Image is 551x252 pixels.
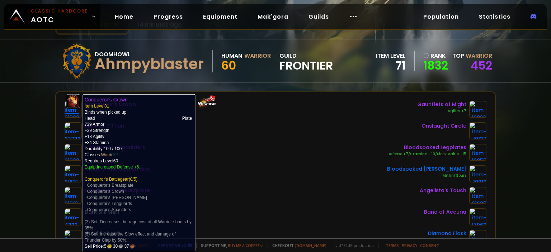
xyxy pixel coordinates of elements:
a: Population [418,9,465,24]
td: Head [85,115,114,122]
div: Onslaught Girdle [422,122,466,130]
span: AOTC [31,8,88,25]
div: rank [423,51,448,60]
td: Binds when picked up Durability 100 / 100 [85,96,193,158]
span: Item Level 81 [85,104,109,109]
span: v. d752d5 - production [331,243,374,248]
a: Mak'gora [252,9,294,24]
a: Guilds [303,9,335,24]
a: Increase the Slow effect and damage of Thunder Clap by 50%. [85,232,176,243]
a: Equipment [197,9,243,24]
img: item-19913 [469,165,486,182]
div: 71 [376,60,406,71]
div: Classes: [85,152,193,158]
a: 1832 [423,60,448,71]
span: +34 Stamina [85,140,109,145]
a: Classic HardcoreAOTC [4,4,100,29]
span: Warrior [466,52,492,60]
div: item level [376,51,406,60]
img: item-19855 [469,144,486,161]
a: Conqueror's Battlegear [85,177,129,182]
div: Gauntlets of Might [417,101,466,108]
div: Bloodsoaked [PERSON_NAME] [387,165,466,173]
td: Requires Level 60 [85,158,193,249]
div: Top [452,51,492,60]
div: Sell Price: [85,243,193,249]
a: Progress [148,9,189,24]
span: +18 Agility [85,134,104,139]
span: Frontier [279,60,333,71]
span: (0/5) [85,177,138,182]
a: Conqueror's Legguards [87,201,132,206]
div: guild [279,51,333,71]
div: Band of Accuria [424,208,466,216]
img: item-19137 [469,122,486,139]
div: Human [221,51,242,60]
a: [DOMAIN_NAME] [295,243,326,248]
a: Consent [420,243,439,248]
a: Conqueror's Spaulders [87,207,131,212]
span: Checkout [268,243,326,248]
a: Buy me a coffee [228,243,263,248]
img: item-17063 [469,208,486,225]
a: Conqueror's Breastplate [87,183,133,188]
img: item-21695 [469,187,486,204]
span: 60 [221,57,236,73]
img: item-4333 [65,208,82,225]
img: item-21331 [65,187,82,204]
span: +29 Strength [85,128,109,133]
span: 30 [113,243,123,249]
a: Conqueror's [PERSON_NAME] [87,195,147,200]
a: Statistics [473,9,516,24]
span: (3) Set : [85,219,192,230]
a: Warrior [101,152,115,157]
div: Diamond Flask [428,230,466,237]
a: Conqueror's Crown [87,189,124,194]
a: 452 [471,57,492,73]
span: Equip: [85,165,140,170]
div: Warrior [244,51,271,60]
div: Bloodsoaked Legplates [387,144,466,151]
a: Home [109,9,139,24]
span: 37 [124,243,134,249]
img: item-21330 [65,144,82,161]
span: Plate [182,116,192,121]
a: Terms [386,243,399,248]
img: item-16863 [469,101,486,118]
a: Increased Defense +6. [97,165,140,170]
div: Ahmpyblaster [95,59,204,70]
div: Defense +7/Stamina +10/Block Value +15 [387,151,466,157]
img: item-21329 [65,101,82,118]
span: Support me, [196,243,263,248]
div: Mithril Spurs [387,173,466,179]
span: (5) Set : [85,232,176,243]
a: Privacy [402,243,417,248]
img: item-22732 [65,122,82,139]
b: Conqueror's Crown [85,97,128,103]
span: 5 [104,243,112,249]
span: 739 Armor [85,122,104,127]
div: Agility +7 [417,108,466,114]
div: Doomhowl [95,50,204,59]
a: Decreases the rage cost of all Warrior shouts by 35%. [85,219,192,230]
small: Classic Hardcore [31,8,88,14]
div: Angelista's Touch [420,187,466,194]
img: item-21621 [65,165,82,182]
